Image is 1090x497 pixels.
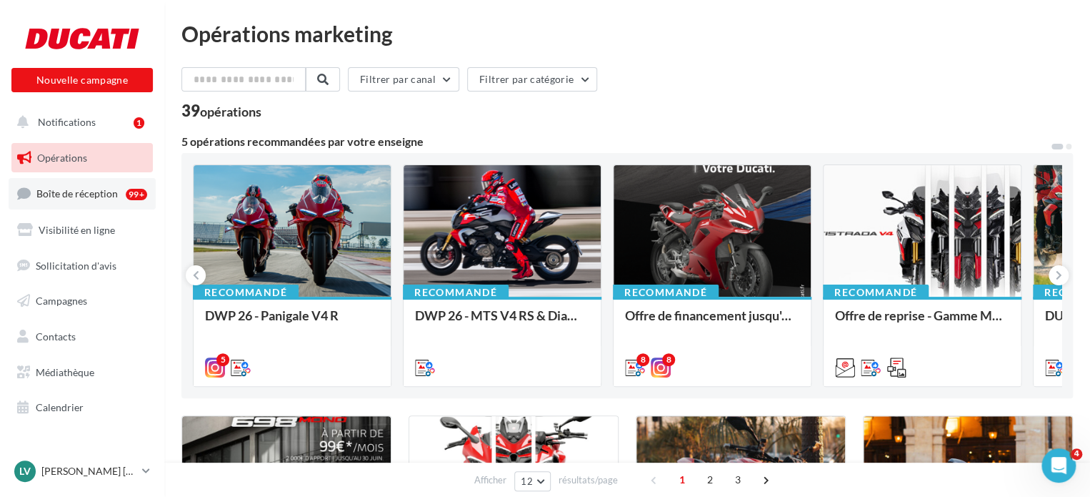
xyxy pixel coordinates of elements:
div: DWP 26 - MTS V4 RS & Diavel V4 RS [415,308,589,337]
span: 12 [521,476,533,487]
span: 3 [726,468,749,491]
span: Afficher [474,473,506,487]
div: opérations [200,105,261,118]
div: Recommandé [823,285,929,300]
div: 5 [216,353,229,366]
span: Campagnes [36,295,87,307]
div: 99+ [126,189,147,200]
span: Calendrier [36,401,84,413]
span: Contacts [36,330,76,343]
p: [PERSON_NAME] [PERSON_NAME] [41,464,136,478]
span: 4 [1071,448,1082,460]
a: Boîte de réception99+ [9,178,156,209]
button: Notifications 1 [9,107,150,137]
a: Contacts [9,322,156,352]
span: Notifications [38,116,96,128]
iframe: Intercom live chat [1041,448,1076,483]
span: Opérations [37,152,87,164]
div: 8 [662,353,675,366]
span: Médiathèque [36,366,94,378]
a: Lv [PERSON_NAME] [PERSON_NAME] [11,458,153,485]
div: 8 [636,353,649,366]
a: Visibilité en ligne [9,215,156,245]
a: Médiathèque [9,358,156,388]
button: Nouvelle campagne [11,68,153,92]
span: 1 [671,468,694,491]
a: Calendrier [9,393,156,423]
span: Boîte de réception [36,187,118,200]
button: Filtrer par canal [348,67,459,92]
span: Visibilité en ligne [39,224,115,236]
span: Lv [19,464,31,478]
div: 39 [181,103,261,119]
span: résultats/page [559,473,618,487]
button: Filtrer par catégorie [467,67,597,92]
div: Offre de reprise - Gamme MTS V4 [835,308,1009,337]
div: Recommandé [193,285,299,300]
span: Sollicitation d'avis [36,259,116,271]
a: Opérations [9,143,156,173]
div: 5 opérations recommandées par votre enseigne [181,136,1050,147]
div: Recommandé [613,285,719,300]
span: 2 [699,468,721,491]
button: 12 [514,471,551,491]
a: Campagnes [9,286,156,316]
div: Recommandé [403,285,509,300]
div: Opérations marketing [181,23,1073,44]
div: 1 [134,117,144,129]
div: DWP 26 - Panigale V4 R [205,308,379,337]
a: Sollicitation d'avis [9,251,156,281]
div: Offre de financement jusqu'au 30 septembre [625,308,799,337]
